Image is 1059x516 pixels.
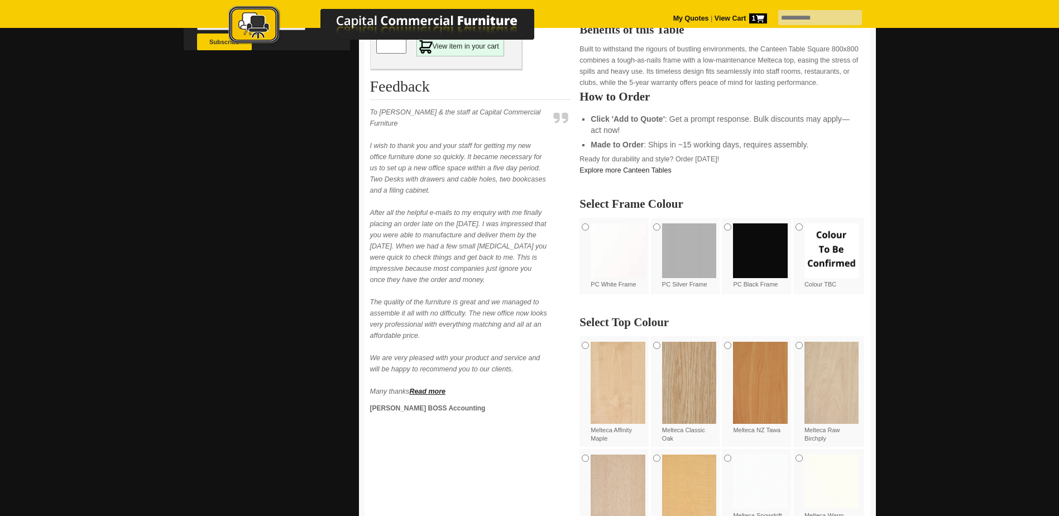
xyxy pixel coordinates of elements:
img: PC White Frame [591,223,645,278]
label: Melteca NZ Tawa [733,342,788,434]
label: PC Black Frame [733,223,788,289]
a: Explore more Canteen Tables [579,166,671,174]
img: Melteca Raw Birchply [804,342,859,423]
p: Ready for durability and style? Order [DATE]! [579,154,864,176]
img: Colour TBC [804,223,859,278]
label: Colour TBC [804,223,859,289]
label: Melteca Classic Oak [662,342,717,443]
h2: How to Order [579,91,864,102]
h2: Feedback [370,78,571,100]
label: Melteca Raw Birchply [804,342,859,443]
p: To [PERSON_NAME] & the staff at Capital Commercial Furniture I wish to thank you and your staff f... [370,107,549,397]
h2: Select Frame Colour [579,198,864,209]
p: Built to withstand the rigours of bustling environments, the Canteen Table Square 800x800 combine... [579,44,864,88]
strong: Made to Order [591,140,644,149]
img: Melteca Snowdrift [733,455,788,509]
p: [PERSON_NAME] BOSS Accounting [370,403,549,414]
img: PC Black Frame [733,223,788,278]
img: PC Silver Frame [662,223,717,278]
img: Melteca Warm White [804,455,859,509]
strong: View Cart [715,15,767,22]
strong: Click 'Add to Quote' [591,114,665,123]
a: My Quotes [673,15,709,22]
label: PC Silver Frame [662,223,717,289]
span: 1 [749,13,767,23]
a: View Cart1 [712,15,766,22]
button: Subscribe [197,34,252,50]
img: Melteca Classic Oak [662,342,717,423]
img: Melteca Affinity Maple [591,342,645,423]
a: Read more [409,388,445,395]
li: : Get a prompt response. Bulk discounts may apply—act now! [591,113,853,136]
li: : Ships in ~15 working days, requires assembly. [591,139,853,150]
img: Capital Commercial Furniture Logo [198,6,588,46]
label: PC White Frame [591,223,645,289]
img: Melteca NZ Tawa [733,342,788,423]
label: Melteca Affinity Maple [591,342,645,443]
h2: Benefits of this Table [579,24,864,35]
h2: Select Top Colour [579,317,864,328]
a: Capital Commercial Furniture Logo [198,6,588,50]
